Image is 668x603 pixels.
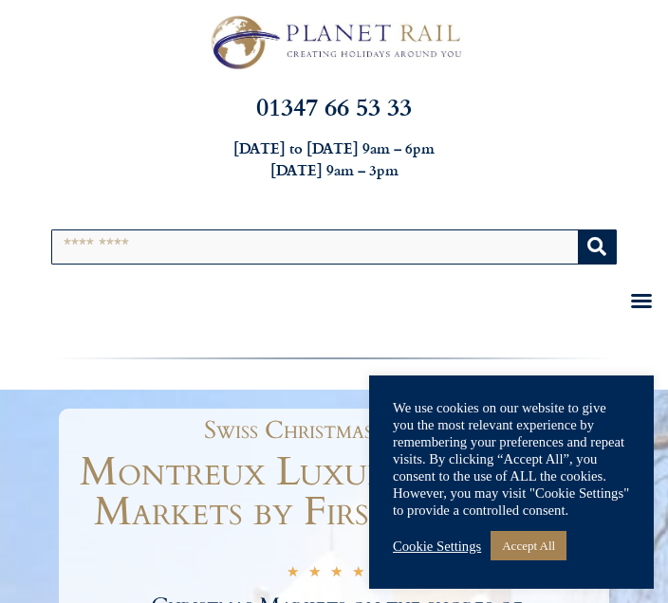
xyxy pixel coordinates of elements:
[393,399,630,519] div: We use cookies on our website to give you the most relevant experience by remembering your prefer...
[308,565,321,583] i: ★
[287,565,299,583] i: ★
[200,9,468,75] img: Planet Rail Train Holidays Logo
[393,538,481,555] a: Cookie Settings
[330,565,343,583] i: ★
[233,137,435,158] strong: [DATE] to [DATE] 9am – 6pm
[491,531,566,560] a: Accept All
[256,87,412,124] a: 01347 66 53 33
[624,283,659,318] div: Menu Toggle
[73,418,600,443] h1: Swiss Christmas Markets
[578,230,617,264] button: Search
[287,563,386,583] div: 5/5
[270,159,399,180] strong: [DATE] 9am – 3pm
[64,452,609,532] h1: Montreux Luxury Christmas Markets by First Class Rail
[352,565,364,583] i: ★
